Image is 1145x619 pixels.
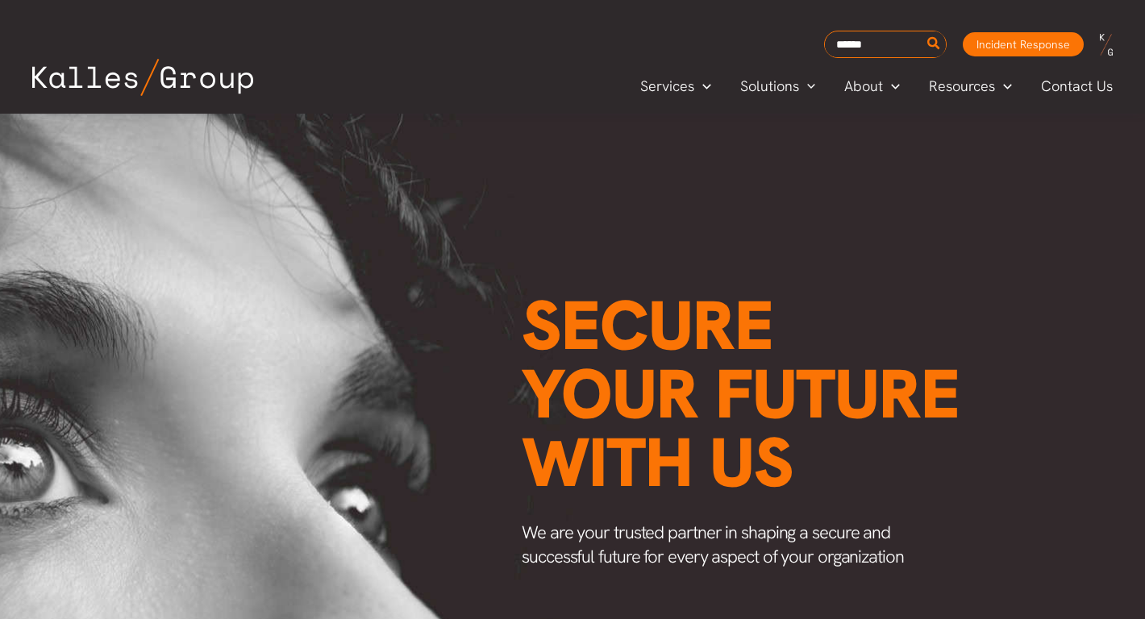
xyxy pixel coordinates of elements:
[963,32,1084,56] a: Incident Response
[32,59,253,96] img: Kalles Group
[522,280,960,507] span: Secure your future with us
[640,74,694,98] span: Services
[844,74,883,98] span: About
[726,74,831,98] a: SolutionsMenu Toggle
[914,74,1026,98] a: ResourcesMenu Toggle
[924,31,944,57] button: Search
[1026,74,1129,98] a: Contact Us
[740,74,799,98] span: Solutions
[626,74,726,98] a: ServicesMenu Toggle
[799,74,816,98] span: Menu Toggle
[694,74,711,98] span: Menu Toggle
[830,74,914,98] a: AboutMenu Toggle
[929,74,995,98] span: Resources
[1041,74,1113,98] span: Contact Us
[626,73,1129,99] nav: Primary Site Navigation
[883,74,900,98] span: Menu Toggle
[522,521,904,568] span: We are your trusted partner in shaping a secure and successful future for every aspect of your or...
[995,74,1012,98] span: Menu Toggle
